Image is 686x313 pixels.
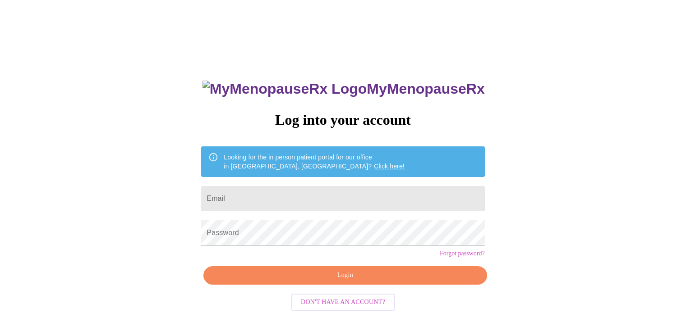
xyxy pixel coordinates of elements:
div: Looking for the in person patient portal for our office in [GEOGRAPHIC_DATA], [GEOGRAPHIC_DATA]? [224,149,405,174]
h3: MyMenopauseRx [203,81,485,97]
button: Login [203,266,487,285]
button: Don't have an account? [291,294,395,311]
span: Don't have an account? [301,297,385,308]
img: MyMenopauseRx Logo [203,81,367,97]
a: Click here! [374,163,405,170]
a: Don't have an account? [289,297,397,305]
span: Login [214,270,476,281]
h3: Log into your account [201,112,484,128]
a: Forgot password? [440,250,485,257]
